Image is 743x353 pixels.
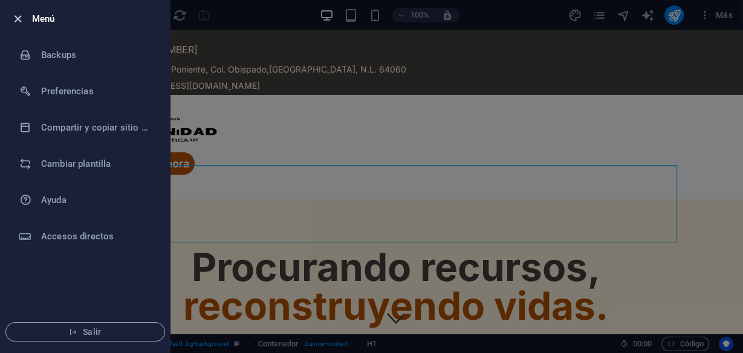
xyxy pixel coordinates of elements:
h6: Ayuda [41,193,153,207]
span: 64060 [331,34,358,44]
button: Salir [5,322,165,342]
span: [GEOGRAPHIC_DATA], N.L. [221,34,328,44]
h6: Menú [32,11,160,26]
span: [EMAIL_ADDRESS][DOMAIN_NAME] [66,50,212,60]
span: [PHONE_NUMBER] [62,13,149,25]
h6: Backups [41,48,153,62]
h6: Compartir y copiar sitio web [41,120,153,135]
h6: Accesos directos [41,229,153,244]
h6: Preferencias [41,84,153,99]
a: Ayuda [1,182,170,218]
h6: Cambiar plantilla [41,157,153,171]
span: Hidalgo #1990 Poniente, Col. Obispado [62,34,218,44]
span: Salir [16,327,155,337]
